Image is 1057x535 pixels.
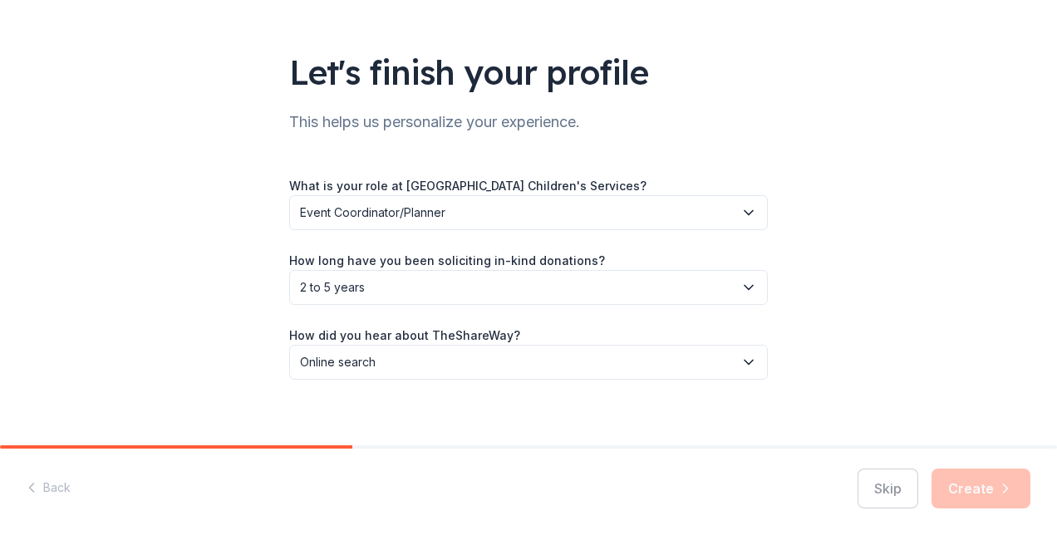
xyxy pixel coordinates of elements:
[289,327,520,344] label: How did you hear about TheShareWay?
[289,345,768,380] button: Online search
[289,270,768,305] button: 2 to 5 years
[289,109,768,135] div: This helps us personalize your experience.
[300,203,734,223] span: Event Coordinator/Planner
[300,352,734,372] span: Online search
[300,277,734,297] span: 2 to 5 years
[289,178,646,194] label: What is your role at [GEOGRAPHIC_DATA] Children's Services?
[289,253,605,269] label: How long have you been soliciting in-kind donations?
[289,49,768,96] div: Let's finish your profile
[289,195,768,230] button: Event Coordinator/Planner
